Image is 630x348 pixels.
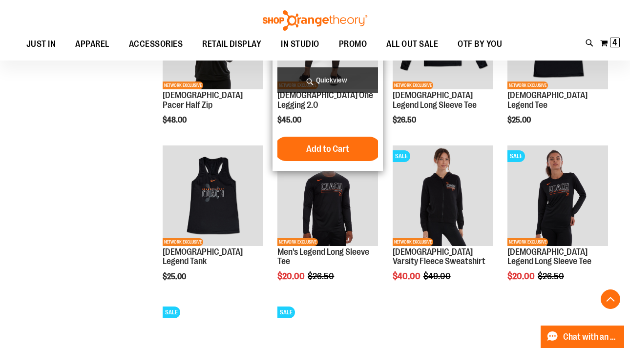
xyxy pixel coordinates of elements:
a: OTF Mens Coach FA22 Legend 2.0 LS Tee - Black primary imageSALENETWORK EXCLUSIVE [277,145,378,247]
span: PROMO [339,33,367,55]
img: Shop Orangetheory [261,10,369,31]
span: $45.00 [277,116,303,124]
a: OTF Ladies Coach FA22 Legend LS Tee - Black primary imageSALENETWORK EXCLUSIVE [507,145,608,247]
img: OTF Ladies Coach FA22 Legend LS Tee - Black primary image [507,145,608,246]
span: ACCESSORIES [129,33,183,55]
span: $26.50 [308,271,336,281]
span: SALE [277,307,295,318]
div: product [273,141,383,307]
span: ALL OUT SALE [386,33,438,55]
span: NETWORK EXCLUSIVE [507,238,548,246]
img: OTF Ladies Coach FA22 Varsity Fleece Full Zip - Black primary image [393,145,493,246]
span: NETWORK EXCLUSIVE [393,238,433,246]
span: 4 [612,38,617,47]
span: Add to Cart [306,143,349,154]
span: $26.50 [538,271,566,281]
a: [DEMOGRAPHIC_DATA] One Legging 2.0 [277,90,373,110]
span: $49.00 [423,271,452,281]
a: [DEMOGRAPHIC_DATA] Pacer Half Zip [163,90,243,110]
span: NETWORK EXCLUSIVE [163,238,203,246]
span: IN STUDIO [281,33,319,55]
button: Back To Top [601,289,620,309]
div: product [503,141,613,307]
a: Men's Legend Long Sleeve Tee [277,247,369,266]
a: [DEMOGRAPHIC_DATA] Legend Long Sleeve Tee [507,247,591,266]
a: [DEMOGRAPHIC_DATA] Legend Tank [163,247,243,266]
a: Quickview [277,67,378,93]
span: $20.00 [277,271,306,281]
span: SALE [507,150,525,162]
button: Add to Cart [274,137,381,161]
span: SALE [393,150,410,162]
a: OTF Ladies Coach FA22 Varsity Fleece Full Zip - Black primary imageSALENETWORK EXCLUSIVE [393,145,493,247]
span: OTF BY YOU [458,33,502,55]
div: product [388,141,498,307]
span: $48.00 [163,116,188,124]
a: [DEMOGRAPHIC_DATA] Varsity Fleece Sweatshirt [393,247,485,266]
a: [DEMOGRAPHIC_DATA] Legend Long Sleeve Tee [393,90,477,110]
button: Chat with an Expert [541,326,625,348]
span: $25.00 [163,272,188,281]
span: NETWORK EXCLUSIVE [507,82,548,89]
div: product [158,141,268,307]
span: NETWORK EXCLUSIVE [277,238,318,246]
span: $40.00 [393,271,422,281]
img: OTF Ladies Coach FA23 Legend Tank - Black primary image [163,145,263,246]
img: OTF Mens Coach FA22 Legend 2.0 LS Tee - Black primary image [277,145,378,246]
span: SALE [163,307,180,318]
span: JUST IN [26,33,56,55]
span: $25.00 [507,116,532,124]
span: $26.50 [393,116,418,124]
span: NETWORK EXCLUSIVE [393,82,433,89]
span: Chat with an Expert [563,332,618,342]
a: [DEMOGRAPHIC_DATA] Legend Tee [507,90,588,110]
span: NETWORK EXCLUSIVE [163,82,203,89]
span: RETAIL DISPLAY [202,33,261,55]
span: APPAREL [75,33,109,55]
a: OTF Ladies Coach FA23 Legend Tank - Black primary imageNETWORK EXCLUSIVE [163,145,263,247]
span: $20.00 [507,271,536,281]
